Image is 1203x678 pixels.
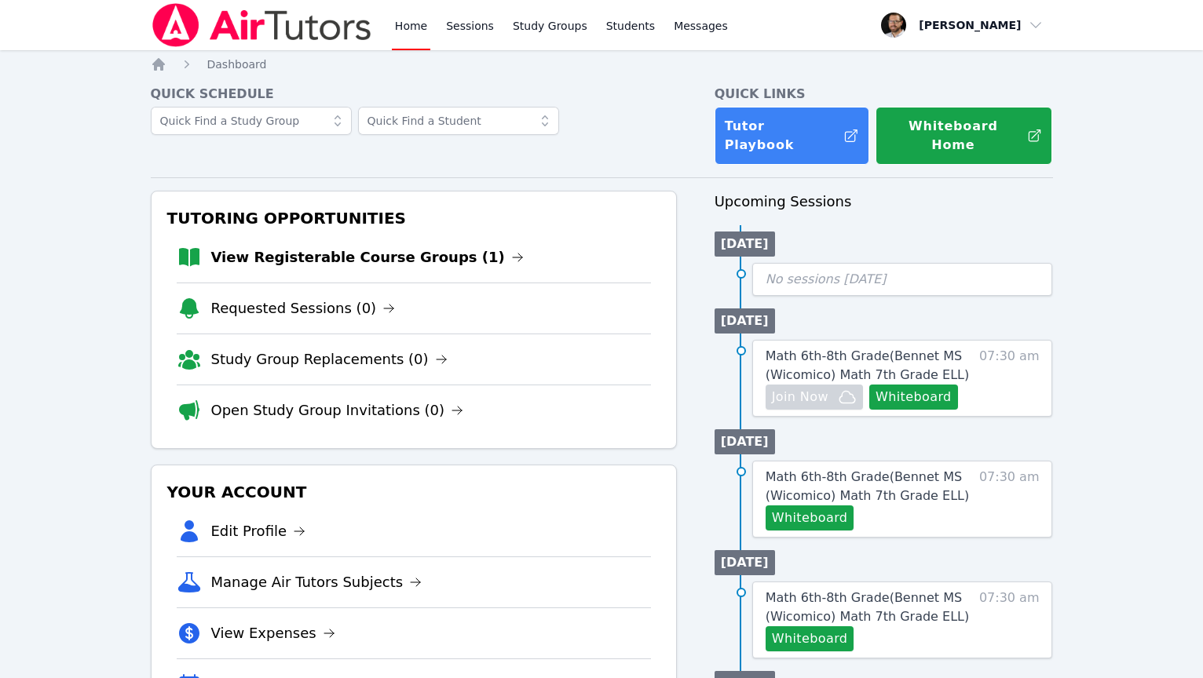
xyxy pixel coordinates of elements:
a: Math 6th-8th Grade(Bennet MS (Wicomico) Math 7th Grade ELL) [766,347,971,385]
input: Quick Find a Study Group [151,107,352,135]
button: Whiteboard Home [876,107,1053,165]
button: Whiteboard [766,626,854,651]
img: Air Tutors [151,3,373,47]
a: View Registerable Course Groups (1) [211,246,524,268]
h3: Tutoring Opportunities [164,204,664,232]
span: Dashboard [207,58,267,71]
a: Math 6th-8th Grade(Bennet MS (Wicomico) Math 7th Grade ELL) [766,589,971,626]
h3: Upcoming Sessions [715,191,1053,213]
li: [DATE] [715,550,775,575]
a: Requested Sessions (0) [211,297,396,319]
span: Messages [674,18,728,34]
span: Join Now [772,388,828,406]
a: Dashboard [207,56,267,72]
span: 07:30 am [979,589,1040,651]
span: 07:30 am [979,347,1040,410]
a: Edit Profile [211,520,306,542]
input: Quick Find a Student [358,107,559,135]
a: Manage Air Tutors Subjects [211,571,422,593]
li: [DATE] [715,429,775,454]
a: Tutor Playbook [715,107,869,165]
button: Join Now [766,385,863,410]
a: View Expenses [211,622,335,644]
span: Math 6th-8th Grade ( Bennet MS (Wicomico) Math 7th Grade ELL ) [766,469,970,503]
span: Math 6th-8th Grade ( Bennet MS (Wicomico) Math 7th Grade ELL ) [766,590,970,624]
span: 07:30 am [979,468,1040,530]
span: No sessions [DATE] [766,272,887,286]
li: [DATE] [715,231,775,257]
button: Whiteboard [869,385,958,410]
nav: Breadcrumb [151,56,1053,72]
button: Whiteboard [766,505,854,530]
h4: Quick Links [715,85,1053,104]
span: Math 6th-8th Grade ( Bennet MS (Wicomico) Math 7th Grade ELL ) [766,348,970,382]
a: Math 6th-8th Grade(Bennet MS (Wicomico) Math 7th Grade ELL) [766,468,971,505]
h4: Quick Schedule [151,85,677,104]
h3: Your Account [164,478,664,506]
a: Open Study Group Invitations (0) [211,399,464,421]
li: [DATE] [715,308,775,334]
a: Study Group Replacements (0) [211,348,448,370]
